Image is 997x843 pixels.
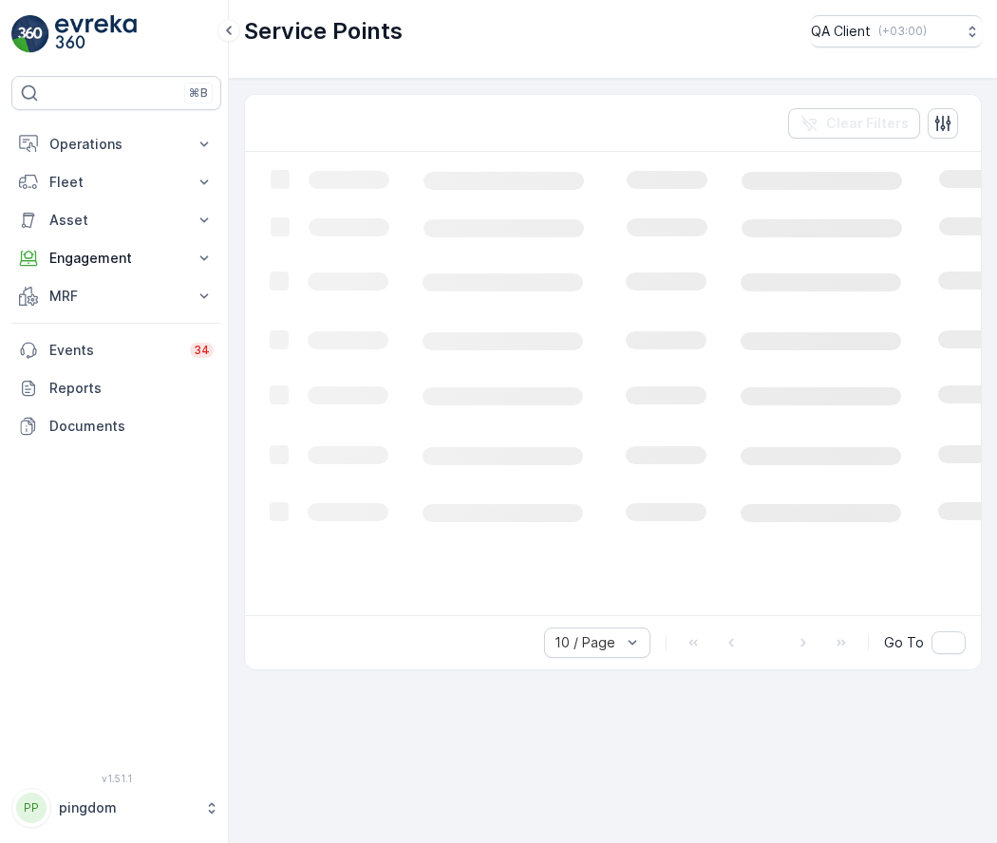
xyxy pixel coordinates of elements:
span: Go To [884,633,924,652]
button: Fleet [11,163,221,201]
p: pingdom [59,798,195,817]
a: Events34 [11,331,221,369]
p: Clear Filters [826,114,909,133]
a: Documents [11,407,221,445]
a: Reports [11,369,221,407]
button: Engagement [11,239,221,277]
p: QA Client [811,22,871,41]
button: QA Client(+03:00) [811,15,982,47]
span: v 1.51.1 [11,773,221,784]
p: Fleet [49,173,183,192]
div: PP [16,793,47,823]
p: Service Points [244,16,403,47]
p: MRF [49,287,183,306]
p: Operations [49,135,183,154]
button: MRF [11,277,221,315]
p: Engagement [49,249,183,268]
p: ( +03:00 ) [878,24,927,39]
p: Events [49,341,179,360]
button: Asset [11,201,221,239]
img: logo_light-DOdMpM7g.png [55,15,137,53]
p: Asset [49,211,183,230]
img: logo [11,15,49,53]
p: ⌘B [189,85,208,101]
p: 34 [194,343,210,358]
button: Clear Filters [788,108,920,139]
p: Documents [49,417,214,436]
button: PPpingdom [11,788,221,828]
p: Reports [49,379,214,398]
button: Operations [11,125,221,163]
